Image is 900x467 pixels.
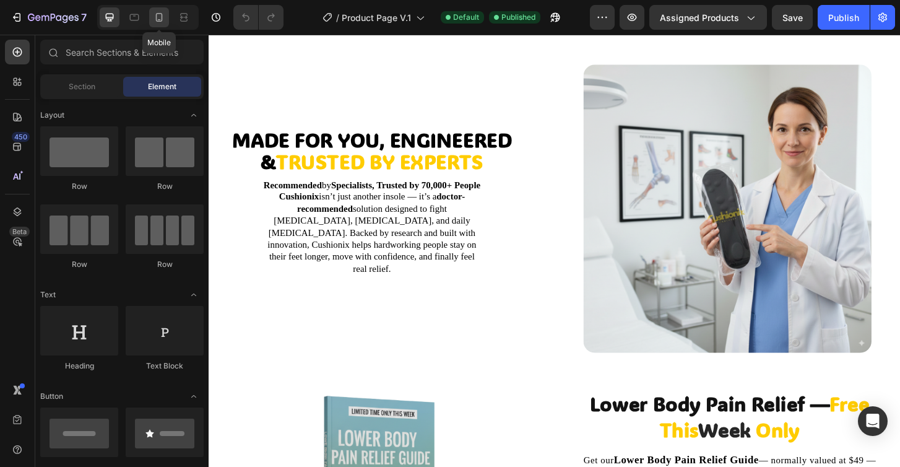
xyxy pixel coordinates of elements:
span: Product Page V.1 [342,11,411,24]
span: Toggle open [184,386,204,406]
span: Assigned Products [660,11,739,24]
div: 450 [12,132,30,142]
span: Toggle open [184,285,204,305]
span: Toggle open [184,105,204,125]
span: Element [148,81,176,92]
div: Heading [40,360,118,372]
strong: Lower Body Pain Relief — [410,382,667,410]
strong: Free This [485,382,710,437]
div: Open Intercom Messenger [858,406,888,436]
div: Undo/Redo [233,5,283,30]
button: 7 [5,5,92,30]
div: Beta [9,227,30,237]
span: Section [69,81,95,92]
span: Published [501,12,535,23]
button: Publish [818,5,870,30]
strong: Week [526,410,582,438]
strong: Lower Body Pain Relief Guide [435,450,591,463]
input: Search Sections & Elements [40,40,204,64]
span: Text [40,289,56,300]
button: Assigned Products [649,5,767,30]
div: Row [40,181,118,192]
button: Save [772,5,813,30]
div: Row [126,181,204,192]
strong: Only [588,410,635,438]
span: Save [782,12,803,23]
div: Publish [828,11,859,24]
div: Text Block [126,360,204,372]
iframe: Design area [209,35,900,467]
img: gempages_583876758214804308-2c66656d-14da-4b8c-ba1c-29e86a4c7674.png [402,32,712,342]
span: Get our [402,452,435,462]
p: 7 [81,10,87,25]
div: Row [126,259,204,270]
span: Default [453,12,479,23]
span: Button [40,391,63,402]
span: / [336,11,339,24]
div: Row [40,259,118,270]
span: Layout [40,110,64,121]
